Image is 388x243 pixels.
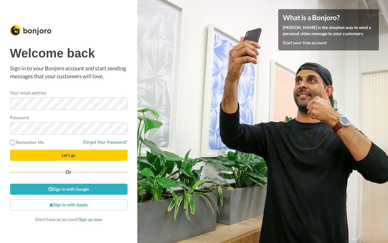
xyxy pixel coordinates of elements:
[283,14,374,21] h4: What is a Bonjoro?
[79,217,102,222] a: Sign up now
[10,64,128,80] p: Sign in to your Bonjoro account and start sending messages that your customers will love.
[10,90,46,96] label: Your email address
[10,139,44,145] label: Remember Me
[10,150,128,161] button: Let's go
[83,139,128,145] a: Forgot Your Password?
[35,217,102,222] span: Don’t have an account?
[10,114,29,121] label: Password
[10,140,15,145] input: Remember Me
[10,184,128,195] a: Sign in with Google
[62,153,76,158] span: Let's go
[10,46,128,60] h1: Welcome back
[283,24,374,37] p: [PERSON_NAME] is the simplest way to send a personal video message to your customers.
[283,40,327,45] a: Start your free account
[64,170,73,174] span: Or
[10,199,128,210] a: Sign in with Apple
